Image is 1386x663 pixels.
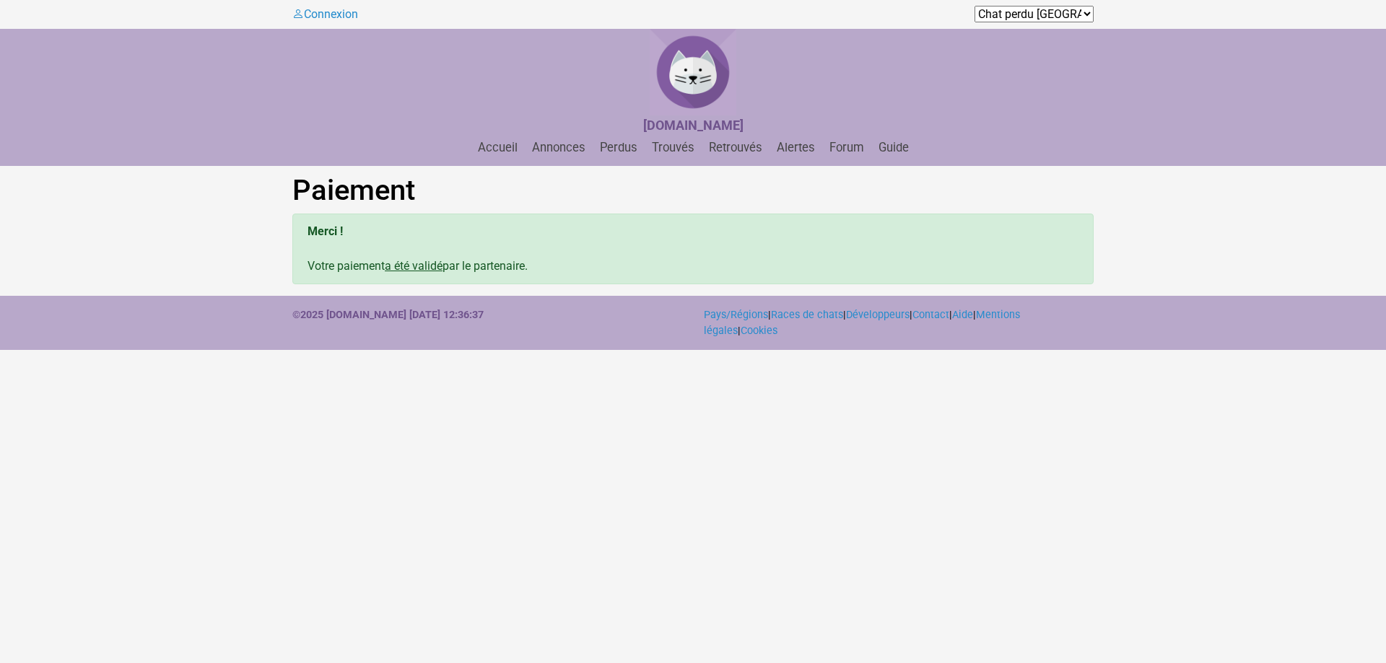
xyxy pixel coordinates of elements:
a: Mentions légales [704,309,1020,337]
a: Développeurs [846,309,910,321]
a: Annonces [526,141,591,154]
strong: [DOMAIN_NAME] [643,118,744,133]
a: Trouvés [646,141,700,154]
img: Chat Perdu France [650,29,736,115]
a: Pays/Régions [704,309,768,321]
strong: ©2025 [DOMAIN_NAME] [DATE] 12:36:37 [292,309,484,321]
a: Alertes [771,141,821,154]
u: a été validé [385,259,443,273]
h1: Paiement [292,173,1094,208]
a: Forum [824,141,870,154]
div: | | | | | | [693,307,1104,338]
b: Merci ! [308,224,343,238]
a: Races de chats [771,309,843,321]
div: Votre paiement par le partenaire. [292,214,1094,284]
a: Aide [952,309,973,321]
a: Contact [912,309,949,321]
a: Cookies [741,325,777,337]
a: Guide [873,141,915,154]
a: Connexion [292,7,358,21]
a: Perdus [594,141,643,154]
a: Retrouvés [703,141,768,154]
a: [DOMAIN_NAME] [643,119,744,133]
a: Accueil [472,141,523,154]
